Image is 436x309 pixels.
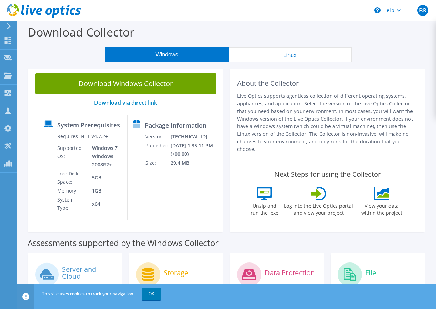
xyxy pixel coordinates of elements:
label: Unzip and run the .exe [249,200,280,216]
a: Download Windows Collector [35,73,216,94]
label: Next Steps for using the Collector [274,170,381,178]
button: Windows [105,47,229,62]
td: Published: [145,141,170,158]
h2: About the Collector [237,79,418,87]
label: View your data within the project [357,200,406,216]
label: System Prerequisites [57,122,120,128]
td: 1GB [87,186,122,195]
td: [DATE] 1:35:11 PM (+00:00) [170,141,220,158]
a: Download via direct link [94,99,157,106]
span: BR [417,5,428,16]
td: 5GB [87,169,122,186]
label: Download Collector [28,24,134,40]
span: This site uses cookies to track your navigation. [42,291,134,297]
label: Storage [164,269,188,276]
label: Assessments supported by the Windows Collector [28,239,219,246]
label: Log into the Live Optics portal and view your project [284,200,353,216]
td: 29.4 MB [170,158,220,167]
label: File [365,269,376,276]
button: Linux [229,47,352,62]
td: [TECHNICAL_ID] [170,132,220,141]
td: Memory: [57,186,87,195]
label: Package Information [145,122,206,129]
td: x64 [87,195,122,213]
label: Data Protection [265,269,315,276]
td: Version: [145,132,170,141]
td: Windows 7+ Windows 2008R2+ [87,144,122,169]
td: Supported OS: [57,144,87,169]
td: System Type: [57,195,87,213]
p: Live Optics supports agentless collection of different operating systems, appliances, and applica... [237,92,418,153]
a: OK [142,288,161,300]
label: Server and Cloud [62,266,115,280]
td: Free Disk Space: [57,169,87,186]
label: Requires .NET V4.7.2+ [57,133,108,140]
td: Size: [145,158,170,167]
svg: \n [374,7,381,13]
